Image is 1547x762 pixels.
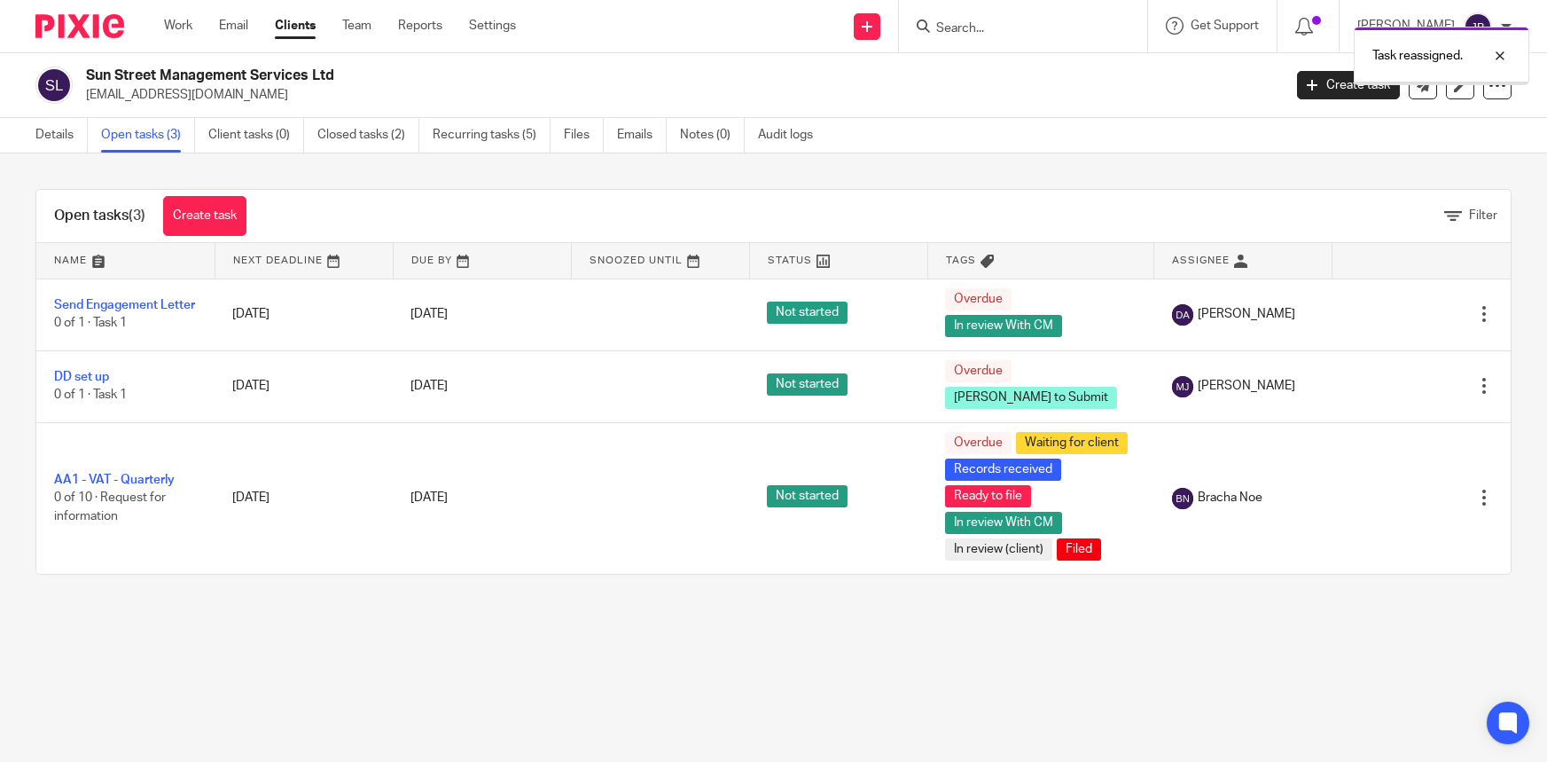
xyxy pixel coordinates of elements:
a: Closed tasks (2) [317,118,419,153]
span: Bracha Noe [1198,489,1262,507]
span: Not started [767,373,848,396]
span: 0 of 10 · Request for information [54,491,166,522]
a: DD set up [54,371,109,383]
a: Notes (0) [680,118,745,153]
td: [DATE] [215,279,393,350]
span: Filter [1469,209,1497,222]
a: Settings [469,17,516,35]
p: Task reassigned. [1372,47,1463,65]
span: Tags [946,255,976,265]
a: Create task [163,196,246,236]
a: Client tasks (0) [208,118,304,153]
img: Pixie [35,14,124,38]
a: Open tasks (3) [101,118,195,153]
span: (3) [129,208,145,223]
a: Recurring tasks (5) [433,118,551,153]
a: Details [35,118,88,153]
a: Emails [617,118,667,153]
img: svg%3E [1172,304,1193,326]
span: In review With CM [945,315,1062,337]
span: [DATE] [410,308,448,320]
span: 0 of 1 · Task 1 [54,318,127,330]
span: Overdue [945,360,1012,382]
a: Create task [1297,71,1400,99]
img: svg%3E [1172,376,1193,397]
img: svg%3E [1172,488,1193,509]
a: Files [564,118,604,153]
h1: Open tasks [54,207,145,225]
a: Team [342,17,371,35]
p: [EMAIL_ADDRESS][DOMAIN_NAME] [86,86,1270,104]
td: [DATE] [215,422,393,574]
a: Audit logs [758,118,826,153]
span: [PERSON_NAME] [1198,377,1295,395]
span: Overdue [945,288,1012,310]
a: AA1 - VAT - Quarterly [54,474,175,486]
span: Waiting for client [1016,432,1128,454]
span: Records received [945,459,1061,481]
span: Not started [767,302,848,324]
a: Work [164,17,192,35]
a: Send Engagement Letter [54,299,195,311]
a: Reports [398,17,442,35]
span: 0 of 1 · Task 1 [54,389,127,402]
span: [PERSON_NAME] to Submit [945,387,1117,409]
span: [DATE] [410,491,448,504]
span: In review With CM [945,512,1062,534]
td: [DATE] [215,350,393,422]
span: Filed [1057,538,1101,561]
a: Clients [275,17,316,35]
a: Email [219,17,248,35]
h2: Sun Street Management Services Ltd [86,67,1034,85]
span: Snoozed Until [590,255,683,265]
span: Ready to file [945,485,1031,507]
span: Not started [767,485,848,507]
img: svg%3E [35,67,73,104]
span: [PERSON_NAME] [1198,305,1295,323]
img: svg%3E [1464,12,1492,41]
span: Overdue [945,432,1012,454]
span: Status [768,255,812,265]
span: In review (client) [945,538,1052,561]
span: [DATE] [410,380,448,392]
